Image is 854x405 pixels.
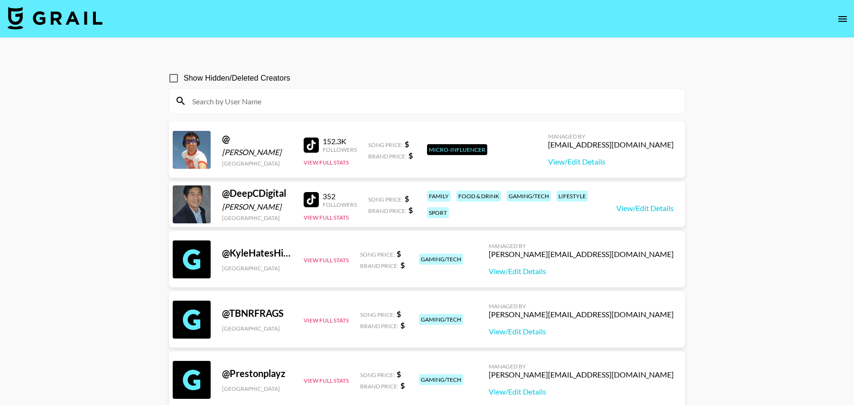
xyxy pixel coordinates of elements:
div: [GEOGRAPHIC_DATA] [222,160,292,167]
div: [GEOGRAPHIC_DATA] [222,385,292,392]
a: View/Edit Details [489,267,674,276]
div: [EMAIL_ADDRESS][DOMAIN_NAME] [548,140,674,149]
button: View Full Stats [304,377,349,384]
div: Micro-Influencer [427,144,487,155]
span: Song Price: [360,251,395,258]
strong: $ [400,260,405,269]
div: family [427,191,451,202]
span: Song Price: [360,311,395,318]
span: Brand Price: [360,262,399,269]
div: [PERSON_NAME][EMAIL_ADDRESS][DOMAIN_NAME] [489,310,674,319]
div: [GEOGRAPHIC_DATA] [222,325,292,332]
strong: $ [405,194,409,203]
div: @ TBNRFRAGS [222,307,292,319]
div: Managed By [489,242,674,249]
div: [PERSON_NAME][EMAIL_ADDRESS][DOMAIN_NAME] [489,370,674,379]
strong: $ [400,321,405,330]
input: Search by User Name [186,93,679,109]
strong: $ [397,249,401,258]
div: [PERSON_NAME][EMAIL_ADDRESS][DOMAIN_NAME] [489,249,674,259]
span: Show Hidden/Deleted Creators [184,73,290,84]
span: Brand Price: [368,207,407,214]
span: Brand Price: [360,322,399,330]
div: gaming/tech [419,254,463,265]
a: View/Edit Details [616,203,674,213]
div: sport [427,207,449,218]
span: Brand Price: [368,153,407,160]
div: [PERSON_NAME] [222,147,292,157]
div: @ KyleHatesHiking [222,247,292,259]
strong: $ [400,381,405,390]
button: open drawer [833,9,852,28]
div: Managed By [489,363,674,370]
a: View/Edit Details [489,327,674,336]
button: View Full Stats [304,159,349,166]
button: View Full Stats [304,214,349,221]
div: gaming/tech [507,191,551,202]
div: 152.3K [323,137,357,146]
div: @ [222,133,292,145]
span: Brand Price: [360,383,399,390]
div: Followers [323,146,357,153]
strong: $ [405,139,409,148]
img: Grail Talent [8,7,102,29]
div: lifestyle [557,191,588,202]
div: Managed By [489,303,674,310]
div: @ Prestonplayz [222,368,292,379]
span: Song Price: [360,371,395,378]
a: View/Edit Details [489,387,674,396]
div: Managed By [548,133,674,140]
strong: $ [408,151,413,160]
strong: $ [408,205,413,214]
div: gaming/tech [419,374,463,385]
span: Song Price: [368,196,403,203]
span: Song Price: [368,141,403,148]
button: View Full Stats [304,317,349,324]
div: Followers [323,201,357,208]
div: [PERSON_NAME] [222,202,292,212]
div: [GEOGRAPHIC_DATA] [222,214,292,221]
a: View/Edit Details [548,157,674,166]
button: View Full Stats [304,257,349,264]
div: gaming/tech [419,314,463,325]
strong: $ [397,369,401,378]
div: 352 [323,192,357,201]
div: @ DeepCDigital [222,187,292,199]
strong: $ [397,309,401,318]
div: food & drink [456,191,501,202]
div: [GEOGRAPHIC_DATA] [222,265,292,272]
